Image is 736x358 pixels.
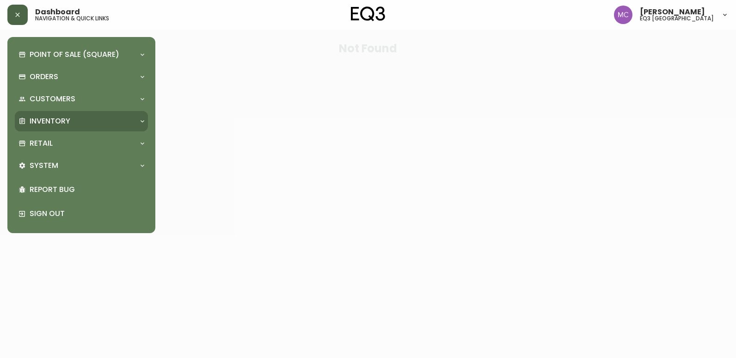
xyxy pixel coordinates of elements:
div: Customers [15,89,148,109]
p: System [30,160,58,171]
img: logo [351,6,385,21]
span: [PERSON_NAME] [640,8,705,16]
p: Point of Sale (Square) [30,49,119,60]
h5: eq3 [GEOGRAPHIC_DATA] [640,16,714,21]
div: System [15,155,148,176]
p: Retail [30,138,53,148]
p: Inventory [30,116,70,126]
div: Point of Sale (Square) [15,44,148,65]
img: 6dbdb61c5655a9a555815750a11666cc [614,6,632,24]
p: Customers [30,94,75,104]
div: Report Bug [15,178,148,202]
div: Orders [15,67,148,87]
h5: navigation & quick links [35,16,109,21]
span: Dashboard [35,8,80,16]
p: Orders [30,72,58,82]
div: Retail [15,133,148,154]
div: Sign Out [15,202,148,226]
p: Report Bug [30,185,144,195]
p: Sign Out [30,209,144,219]
div: Inventory [15,111,148,131]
